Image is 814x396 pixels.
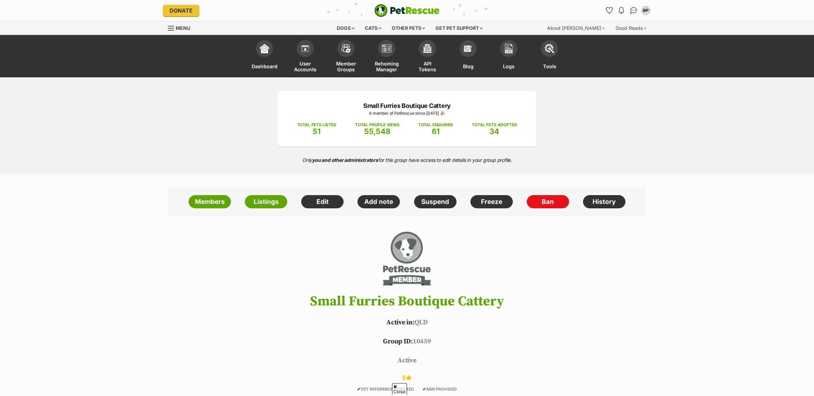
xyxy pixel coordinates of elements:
span: User Accounts [293,60,317,72]
a: Freeze [470,195,513,209]
icon: ✔ [423,386,426,392]
icon: ✔ [357,386,361,392]
img: tools-icon-677f8b7d46040df57c17cb185196fc8e01b2b03676c49af7ba82c462532e62ee.svg [545,44,554,53]
div: Other pets [387,21,430,35]
ul: Account quick links [604,5,651,16]
p: QLD [158,318,656,328]
span: ABN PROVIDED [423,386,457,392]
p: active [158,356,656,366]
a: Ban [527,195,569,209]
img: logs-icon-5bf4c29380941ae54b88474b1138927238aebebbc450bc62c8517511492d5a22.svg [504,44,513,53]
p: A member of PetRescue since [DATE] 🎉 [288,110,526,116]
a: Member Groups [326,37,366,77]
span: Close [392,383,407,395]
a: Favourites [604,5,615,16]
p: TOTAL ENQUIRIES [418,122,453,128]
a: Members [189,195,231,209]
span: Dashboard [252,60,277,72]
img: blogs-icon-e71fceff818bbaa76155c998696f2ea9b8fc06abc828b24f45ee82a475c2fd99.svg [463,44,473,53]
img: logo-e224e6f780fb5917bec1dbf3a21bbac754714ae5b6737aabdf751b685950b380.svg [374,4,440,17]
img: members-icon-d6bcda0bfb97e5ba05b48644448dc2971f67d37433e5abca221da40c41542bd5.svg [301,44,310,53]
button: Notifications [616,5,627,16]
p: 10459 [158,337,656,347]
div: Good Reads [611,21,651,35]
a: API Tokens [407,37,448,77]
span: Member Groups [334,60,358,72]
div: Dogs [332,21,359,35]
img: Small Furries Boutique Cattery [381,230,432,287]
a: PetRescue [374,4,440,17]
span: Active in: [386,318,414,327]
img: dashboard-icon-eb2f2d2d3e046f16d808141f083e7271f6b2e854fb5c12c21221c1fb7104beca.svg [260,44,269,53]
span: VET REFERENCE CHECKED [357,386,414,392]
button: My account [640,5,651,16]
span: 51 [313,127,321,136]
img: api-icon-849e3a9e6f871e3acf1f60245d25b4cd0aad652aa5f5372336901a6a67317bd8.svg [423,44,432,53]
a: Blog [448,37,488,77]
span: 61 [432,127,440,136]
h1: Small Furries Boutique Cattery [158,294,656,309]
a: Tools [529,37,570,77]
strong: you and other administrators [312,157,378,163]
span: Rehoming Manager [375,60,399,72]
p: TOTAL PETS LISTED [297,122,336,128]
div: About [PERSON_NAME] [542,21,609,35]
div: Get pet support [431,21,487,35]
span: Tools [543,60,556,72]
span: Logs [503,60,515,72]
a: Donate [163,5,199,16]
a: Suspend [414,195,457,209]
div: Cats [360,21,386,35]
a: Conversations [628,5,639,16]
a: Rehoming Manager [366,37,407,77]
p: Small Furries Boutique Cattery [288,101,526,110]
a: Dashboard [244,37,285,77]
img: group-profile-icon-3fa3cf56718a62981997c0bc7e787c4b2cf8bcc04b72c1350f741eb67cf2f40e.svg [382,44,391,53]
span: 55,548 [364,127,390,136]
div: 5 [158,375,656,382]
a: Logs [488,37,529,77]
a: Menu [168,21,195,34]
a: Edit [301,195,344,209]
a: History [583,195,625,209]
span: Blog [463,60,473,72]
img: team-members-icon-5396bd8760b3fe7c0b43da4ab00e1e3bb1a5d9ba89233759b79545d2d3fc5d0d.svg [341,44,351,53]
span: Menu [176,25,190,31]
span: Group ID: [383,337,412,346]
a: Add note [357,195,400,209]
img: notifications-46538b983faf8c2785f20acdc204bb7945ddae34d4c08c2a6579f10ce5e182be.svg [619,7,624,14]
span: API Tokens [415,60,439,72]
span: 34 [489,127,499,136]
div: BP [642,7,649,14]
p: TOTAL PROFILE VIEWS [355,122,400,128]
img: chat-41dd97257d64d25036548639549fe6c8038ab92f7586957e7f3b1b290dea8141.svg [630,7,637,14]
a: Listings [245,195,287,209]
a: User Accounts [285,37,326,77]
p: TOTAL PETS ADOPTED [472,122,517,128]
